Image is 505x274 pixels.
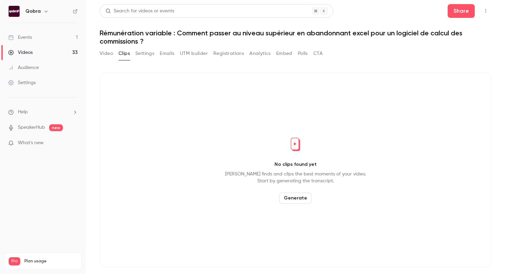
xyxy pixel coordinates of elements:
button: UTM builder [180,48,208,59]
button: Share [448,4,475,18]
button: Analytics [249,48,271,59]
button: CTA [313,48,323,59]
button: Clips [119,48,130,59]
p: No clips found yet [274,161,317,168]
h6: Qobra [25,8,41,15]
div: Events [8,34,32,41]
span: What's new [18,139,44,147]
span: Pro [9,257,20,265]
li: help-dropdown-opener [8,109,78,116]
img: Qobra [9,6,20,17]
h1: Rémunération variable : Comment passer au niveau supérieur en abandonnant excel pour un logiciel ... [100,29,491,45]
div: Settings [8,79,36,86]
a: SpeakerHub [18,124,45,131]
button: Generate [279,193,312,204]
div: Search for videos or events [105,8,174,15]
div: Audience [8,64,39,71]
button: Embed [276,48,292,59]
button: Video [100,48,113,59]
button: Emails [160,48,174,59]
span: Plan usage [24,259,77,264]
span: Help [18,109,28,116]
button: Registrations [213,48,244,59]
button: Polls [298,48,308,59]
button: Settings [135,48,154,59]
p: [PERSON_NAME] finds and clips the best moments of your video. Start by generating the transcript. [225,171,366,184]
button: Top Bar Actions [480,5,491,16]
div: Videos [8,49,33,56]
span: new [49,124,63,131]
